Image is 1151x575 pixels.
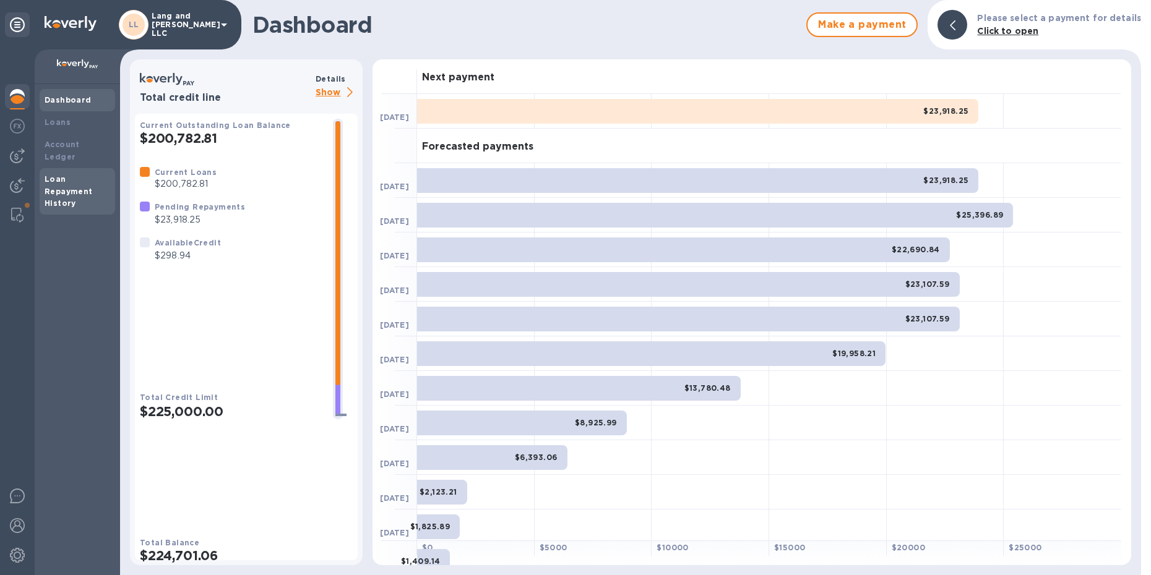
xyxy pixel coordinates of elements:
h2: $225,000.00 [140,404,323,419]
b: $ 0 [422,543,433,552]
b: [DATE] [380,424,409,433]
b: $23,107.59 [905,314,950,323]
h3: Forecasted payments [422,141,533,153]
b: Pending Repayments [155,202,245,211]
b: [DATE] [380,355,409,364]
b: [DATE] [380,320,409,330]
b: [DATE] [380,286,409,295]
b: $13,780.48 [684,383,731,393]
b: $1,825.89 [410,522,450,531]
span: Make a payment [817,17,907,32]
h3: Next payment [422,72,494,83]
b: $ 20000 [892,543,925,552]
b: [DATE] [380,216,409,226]
img: Logo [45,16,97,31]
b: Available Credit [155,238,221,247]
b: LL [129,20,139,29]
div: Unpin categories [5,12,30,37]
p: $298.94 [155,249,221,262]
b: $ 15000 [774,543,805,552]
b: $ 5000 [540,543,567,552]
p: Show [316,85,358,101]
b: $1,409.14 [401,556,441,566]
b: Loans [45,117,71,127]
h2: $200,782.81 [140,130,323,146]
b: $2,123.21 [420,487,457,496]
b: $19,958.21 [832,349,876,358]
h1: Dashboard [252,12,800,38]
b: [DATE] [380,113,409,122]
b: Dashboard [45,95,92,104]
b: [DATE] [380,390,409,399]
b: $ 25000 [1009,543,1041,552]
img: Foreign exchange [10,119,25,134]
b: Total Balance [140,538,199,547]
button: Make a payment [806,12,918,37]
b: [DATE] [380,251,409,260]
b: $23,918.25 [923,176,968,185]
b: $8,925.99 [575,418,617,427]
b: Please select a payment for details [977,13,1141,23]
b: $6,393.06 [515,453,558,462]
p: $200,782.81 [155,177,217,190]
b: Current Loans [155,168,217,177]
b: $25,396.89 [956,210,1003,219]
b: Details [316,74,346,83]
b: Account Ledger [45,140,80,161]
b: [DATE] [380,493,409,503]
b: $22,690.84 [892,245,940,254]
b: [DATE] [380,528,409,537]
b: $23,918.25 [923,106,968,116]
p: Lang and [PERSON_NAME] LLC [152,12,213,38]
b: Current Outstanding Loan Balance [140,121,291,130]
p: $23,918.25 [155,213,245,226]
b: $ 10000 [657,543,688,552]
b: [DATE] [380,182,409,191]
b: $23,107.59 [905,279,950,289]
b: Loan Repayment History [45,174,93,208]
b: Click to open [977,26,1038,36]
h2: $224,701.06 [140,548,353,563]
b: Total Credit Limit [140,393,218,402]
b: [DATE] [380,459,409,468]
h3: Total credit line [140,92,311,104]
